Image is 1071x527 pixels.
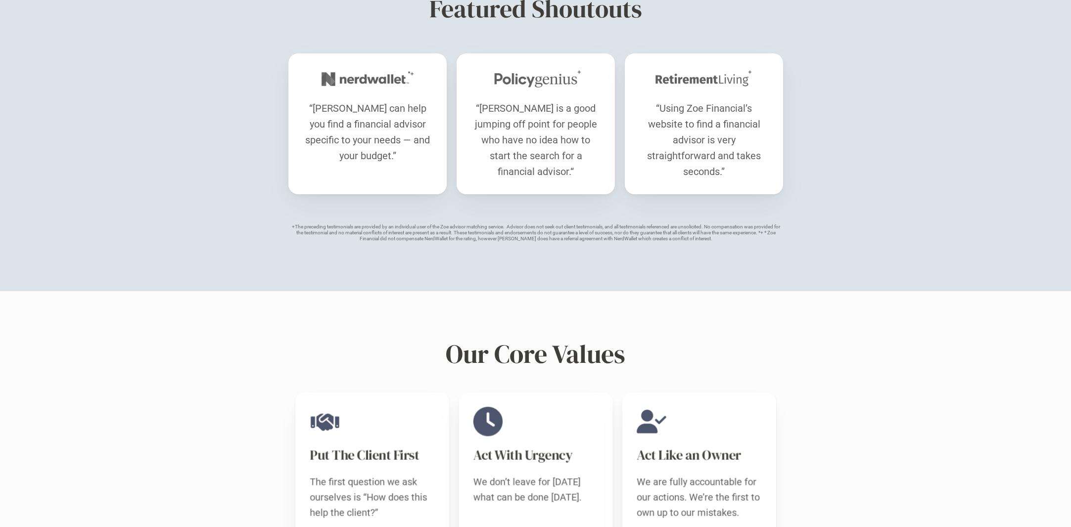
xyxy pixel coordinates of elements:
[640,100,768,179] p: “Using Zoe Financial’s website to find a financial advisor is very straightforward and takes seco...
[288,224,783,242] p: +The preceding testimonials are provided by an individual user of the Zoe advisor matching servic...
[446,339,625,369] h2: Our Core Values
[637,445,762,464] h3: Act Like an Owner
[473,474,598,505] p: We don’t leave for [DATE] what can be done [DATE].
[303,100,432,164] p: “[PERSON_NAME] can help you find a financial advisor specific to your needs — and your budget.”
[310,445,435,464] h3: Put The Client First
[473,445,598,464] h3: Act With Urgency
[310,474,435,520] p: The first question we ask ourselves is “How does this help the client?”
[637,474,762,520] p: We are fully accountable for our actions. We’re the first to own up to our mistakes.
[471,100,600,179] p: “[PERSON_NAME] is a good jumping off point for people who have no idea how to start the search fo...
